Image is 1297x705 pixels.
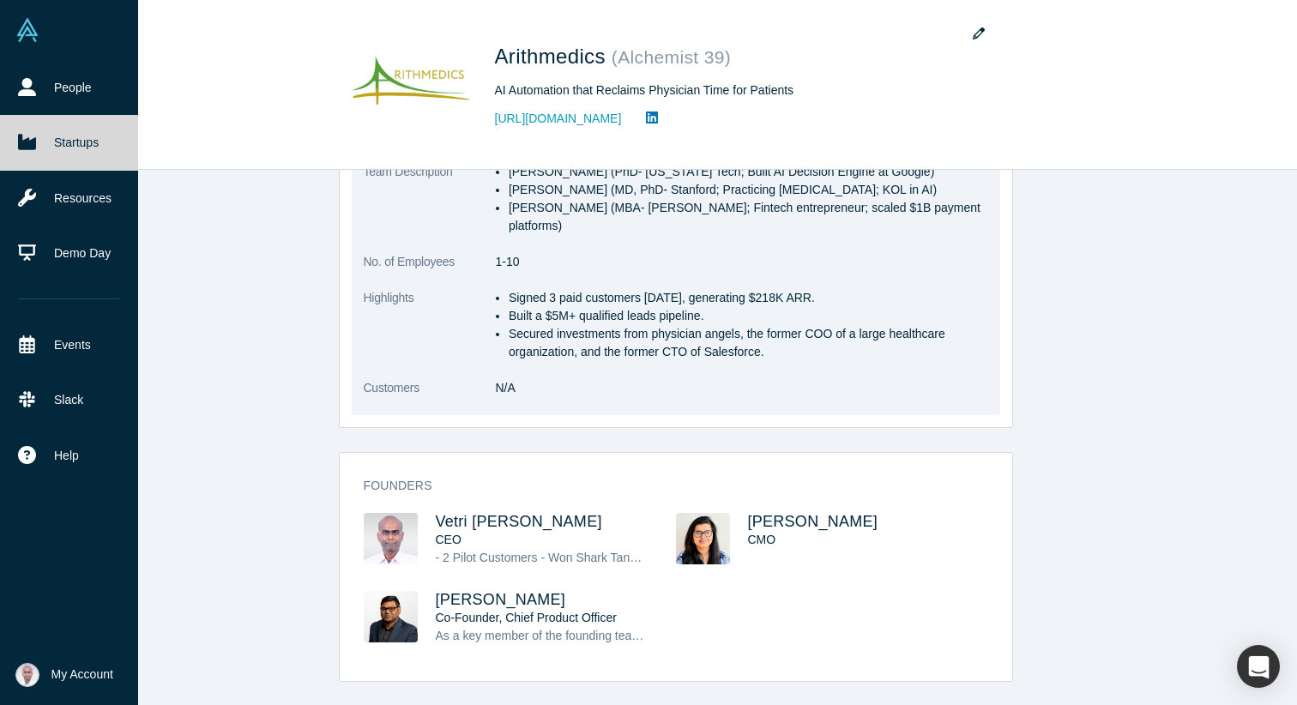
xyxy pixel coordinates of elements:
span: My Account [51,666,113,684]
img: Venu Appana's Profile Image [364,591,418,642]
span: Arithmedics [495,45,612,68]
li: [PERSON_NAME] (MBA- [PERSON_NAME]; Fintech entrepreneur; scaled $1B payment platforms) [509,199,988,235]
li: [PERSON_NAME] (PhD- [US_STATE] Tech; Built AI Decision Engine at Google) [509,163,988,181]
dt: Customers [364,379,496,415]
li: Signed 3 paid customers [DATE], generating $218K ARR. [509,289,988,307]
a: Vetri [PERSON_NAME] [436,513,602,530]
a: [URL][DOMAIN_NAME] [495,110,622,128]
span: Help [54,447,79,465]
button: My Account [15,663,113,687]
img: Vetri Venthan Elango's Account [15,663,39,687]
dd: 1-10 [496,253,988,271]
div: AI Automation that Reclaims Physician Time for Patients [495,81,975,99]
span: CMO [748,533,776,546]
a: [PERSON_NAME] [436,591,566,608]
img: Renumathy Dhanasekaran's Profile Image [676,513,730,564]
dd: N/A [496,379,988,397]
dt: No. of Employees [364,253,496,289]
li: Built a $5M+ qualified leads pipeline. [509,307,988,325]
small: ( Alchemist 39 ) [612,47,731,67]
img: Arithmedics's Logo [351,25,471,145]
img: Alchemist Vault Logo [15,18,39,42]
h3: Founders [364,477,964,495]
li: [PERSON_NAME] (MD, PhD- Stanford; Practicing [MEDICAL_DATA]; KOL in AI) [509,181,988,199]
dt: Team Description [364,163,496,253]
dt: Highlights [364,289,496,379]
img: Vetri Venthan Elango's Profile Image [364,513,418,564]
li: Secured investments from physician angels, the former COO of a large healthcare organization, and... [509,325,988,361]
a: [PERSON_NAME] [748,513,878,530]
span: Co-Founder, Chief Product Officer [436,611,617,624]
span: CEO [436,533,461,546]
